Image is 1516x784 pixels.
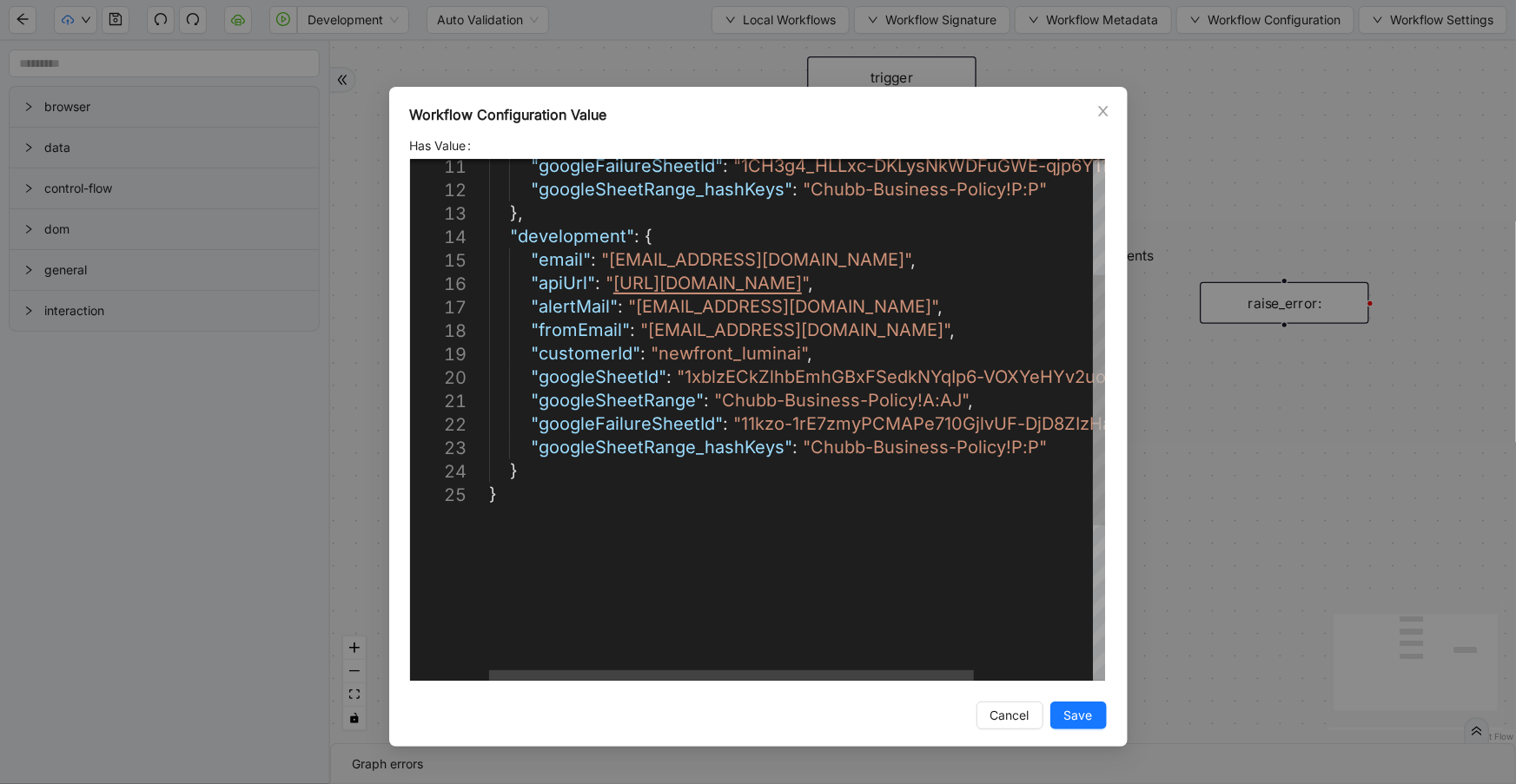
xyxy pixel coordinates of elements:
[410,226,467,249] div: 14
[807,343,812,364] span: ,
[640,320,950,340] span: "[EMAIL_ADDRESS][DOMAIN_NAME]"
[630,320,635,340] span: :
[531,179,792,200] span: "googleSheetRange_hashKeys"
[733,155,1202,176] span: "1CH3g4_HLLxc-DKLysNkWDFuGWE-qjp6Y11XReVuNYiI"
[410,296,467,320] div: 17
[628,296,937,317] span: "[EMAIL_ADDRESS][DOMAIN_NAME]"
[531,366,666,387] span: "googleSheetId"
[618,296,623,317] span: :
[645,226,652,247] span: {
[1050,702,1107,729] button: Save
[410,484,467,507] div: 25
[1064,706,1093,725] span: Save
[802,273,808,293] span: "
[410,320,467,343] div: 18
[1096,104,1110,118] span: close
[510,202,523,223] span: },
[704,390,709,411] span: :
[410,273,467,296] div: 16
[1094,102,1113,121] button: Close
[634,226,639,247] span: :
[531,155,723,176] span: "googleFailureSheetId"
[601,249,910,270] span: "[EMAIL_ADDRESS][DOMAIN_NAME]"
[651,343,807,364] span: "newfront_luminai"
[531,320,630,340] span: "fromEmail"
[410,413,467,437] div: 22
[410,366,467,390] div: 20
[410,343,467,366] div: 19
[410,104,1107,125] div: Workflow Configuration Value
[410,202,467,226] div: 13
[410,155,467,179] div: 11
[950,320,955,340] span: ,
[976,702,1043,729] button: Cancel
[591,249,596,270] span: :
[677,366,1142,387] span: "1xblzECkZlhbEmhGBxFSedkNYqIp6-VOXYeHYv2uo3gk"
[510,226,634,247] span: "development"
[531,437,792,458] span: "googleSheetRange_hashKeys"
[910,249,916,270] span: ,
[968,390,973,411] span: ,
[489,484,497,504] span: }
[640,343,645,364] span: :
[410,136,467,155] span: Has Value
[510,460,518,481] span: }
[733,413,1173,434] span: "11kzo-1rE7zmyPCMAPe710GjlvUF-DjD8ZIzHacILT90"
[803,179,1047,200] span: "Chubb-Business-Policy!P:P"
[410,460,467,484] div: 24
[937,296,943,317] span: ,
[531,390,704,411] span: "googleSheetRange"
[990,706,1029,725] span: Cancel
[792,179,798,200] span: :
[595,273,600,293] span: :
[531,273,595,293] span: "apiUrl"
[723,155,728,176] span: :
[792,437,798,458] span: :
[606,273,613,293] span: "
[410,249,467,273] div: 15
[410,390,467,413] div: 21
[531,296,618,317] span: "alertMail"
[531,249,591,270] span: "email"
[613,273,802,293] span: [URL][DOMAIN_NAME]
[531,413,723,434] span: "googleFailureSheetId"
[666,366,672,387] span: :
[723,413,728,434] span: :
[531,343,640,364] span: "customerId"
[410,179,467,202] div: 12
[803,437,1047,458] span: "Chubb-Business-Policy!P:P"
[714,390,968,411] span: "Chubb-Business-Policy!A:AJ"
[410,437,467,460] div: 23
[808,273,813,293] span: ,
